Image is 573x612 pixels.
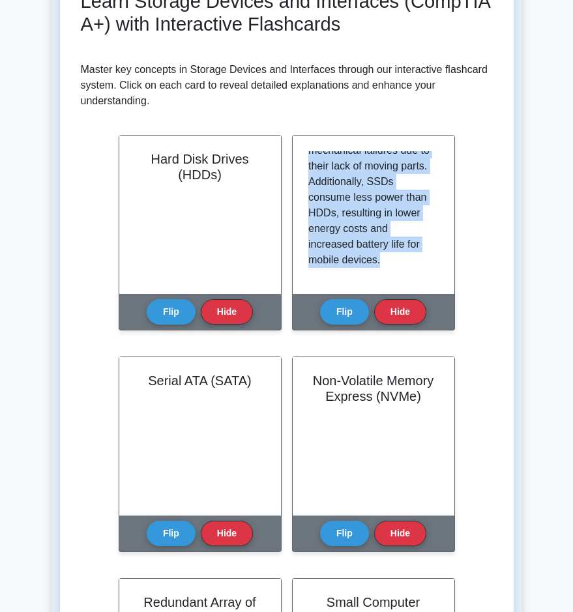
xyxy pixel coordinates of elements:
[320,299,369,325] button: Flip
[374,299,426,325] button: Hide
[147,521,196,546] button: Flip
[81,62,493,109] p: Master key concepts in Storage Devices and Interfaces through our interactive flashcard system. C...
[320,521,369,546] button: Flip
[201,299,253,325] button: Hide
[135,151,265,182] h2: Hard Disk Drives (HDDs)
[308,373,439,404] h2: Non-Volatile Memory Express (NVMe)
[374,521,426,546] button: Hide
[201,521,253,546] button: Hide
[147,299,196,325] button: Flip
[135,373,265,388] h2: Serial ATA (SATA)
